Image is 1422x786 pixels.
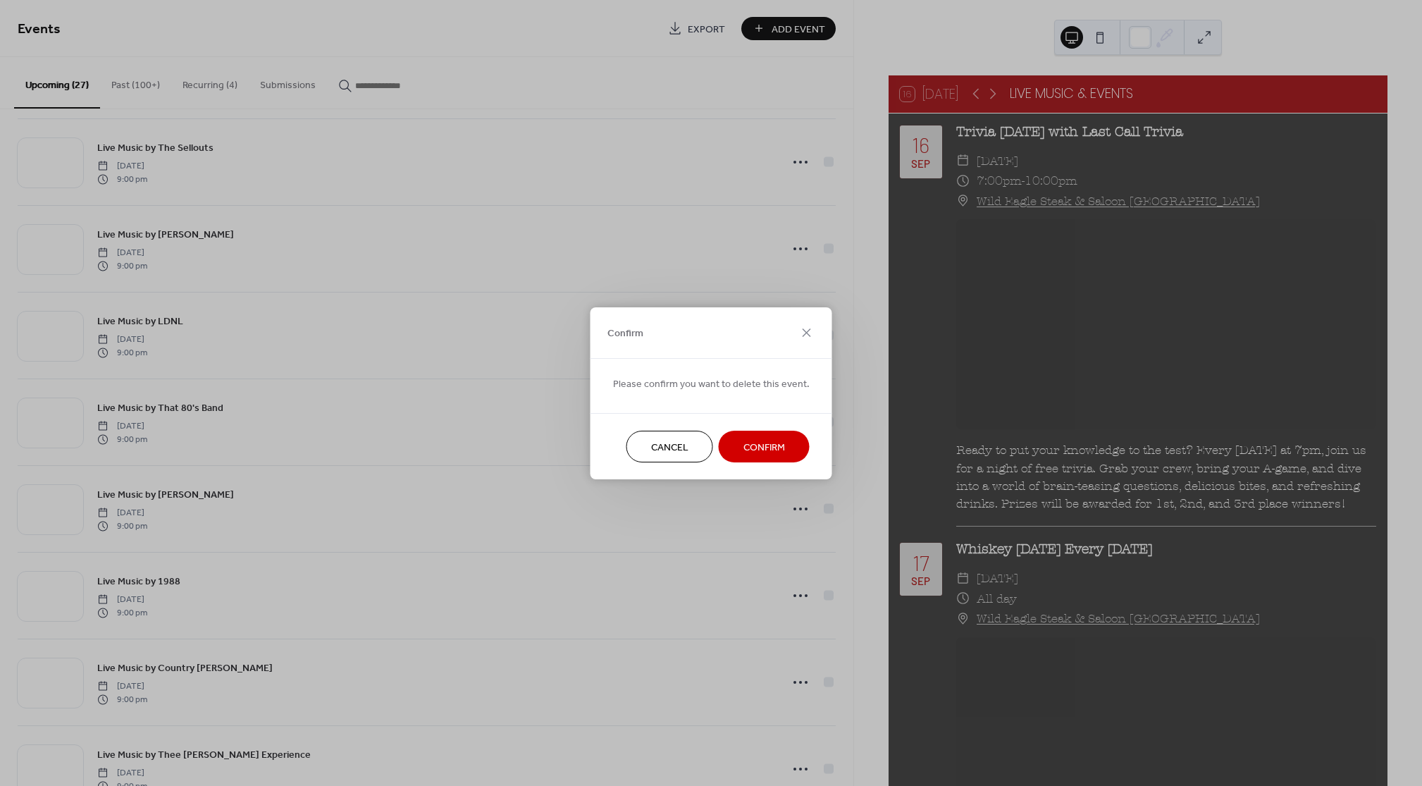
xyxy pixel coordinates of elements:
span: Confirm [607,326,643,341]
span: Please confirm you want to delete this event. [613,376,810,391]
button: Cancel [626,431,713,462]
span: Cancel [651,440,688,455]
span: Confirm [743,440,785,455]
button: Confirm [719,431,810,462]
